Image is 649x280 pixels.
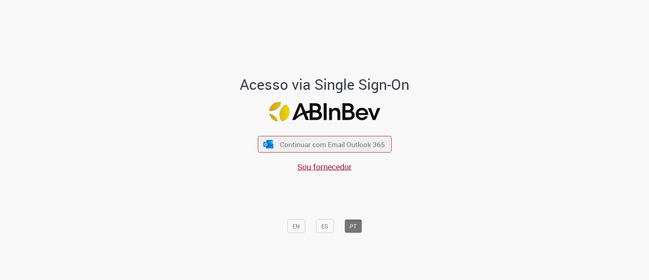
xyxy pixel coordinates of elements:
button: EN [287,219,305,233]
h1: Acesso via Single Sign-On [212,76,437,92]
a: Sou fornecedor [297,161,352,172]
img: ícone Azure/Microsoft 360 [263,140,274,148]
button: ES [316,219,333,233]
img: Logo ABInBev [269,102,380,122]
button: PT [344,219,362,233]
span: Continuar com Email Outlook 365 [280,140,385,149]
button: ícone Azure/Microsoft 360 Continuar com Email Outlook 365 [258,136,391,153]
